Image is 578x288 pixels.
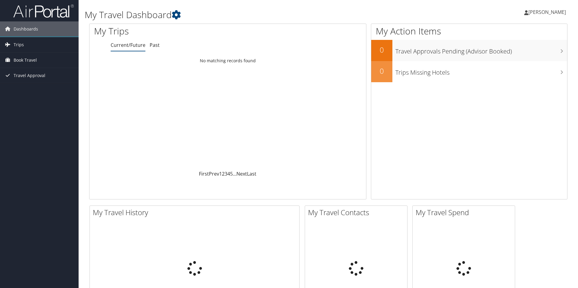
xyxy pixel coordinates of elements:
[94,25,246,37] h1: My Trips
[371,25,567,37] h1: My Action Items
[247,170,256,177] a: Last
[219,170,222,177] a: 1
[85,8,410,21] h1: My Travel Dashboard
[14,53,37,68] span: Book Travel
[528,9,566,15] span: [PERSON_NAME]
[111,42,145,48] a: Current/Future
[150,42,160,48] a: Past
[209,170,219,177] a: Prev
[199,170,209,177] a: First
[371,61,567,82] a: 0Trips Missing Hotels
[225,170,227,177] a: 3
[227,170,230,177] a: 4
[14,68,45,83] span: Travel Approval
[14,21,38,37] span: Dashboards
[371,66,392,76] h2: 0
[395,65,567,77] h3: Trips Missing Hotels
[222,170,225,177] a: 2
[230,170,233,177] a: 5
[93,207,299,218] h2: My Travel History
[14,37,24,52] span: Trips
[233,170,236,177] span: …
[395,44,567,56] h3: Travel Approvals Pending (Advisor Booked)
[371,45,392,55] h2: 0
[524,3,572,21] a: [PERSON_NAME]
[89,55,366,66] td: No matching records found
[236,170,247,177] a: Next
[13,4,74,18] img: airportal-logo.png
[371,40,567,61] a: 0Travel Approvals Pending (Advisor Booked)
[308,207,407,218] h2: My Travel Contacts
[416,207,515,218] h2: My Travel Spend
